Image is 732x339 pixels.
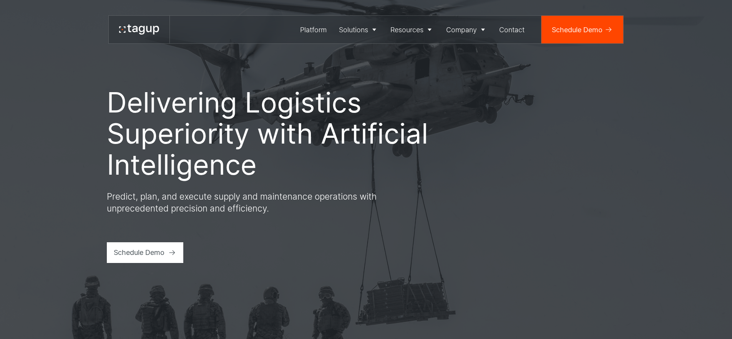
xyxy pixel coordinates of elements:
p: Predict, plan, and execute supply and maintenance operations with unprecedented precision and eff... [107,190,383,215]
a: Company [440,16,493,43]
a: Solutions [333,16,385,43]
div: Company [446,25,477,35]
a: Schedule Demo [541,16,623,43]
div: Resources [390,25,423,35]
div: Schedule Demo [114,247,164,258]
a: Resources [385,16,440,43]
div: Contact [499,25,525,35]
h1: Delivering Logistics Superiority with Artificial Intelligence [107,87,430,180]
a: Contact [493,16,531,43]
a: Platform [294,16,333,43]
div: Solutions [339,25,368,35]
div: Schedule Demo [552,25,603,35]
div: Platform [300,25,327,35]
a: Schedule Demo [107,242,184,263]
